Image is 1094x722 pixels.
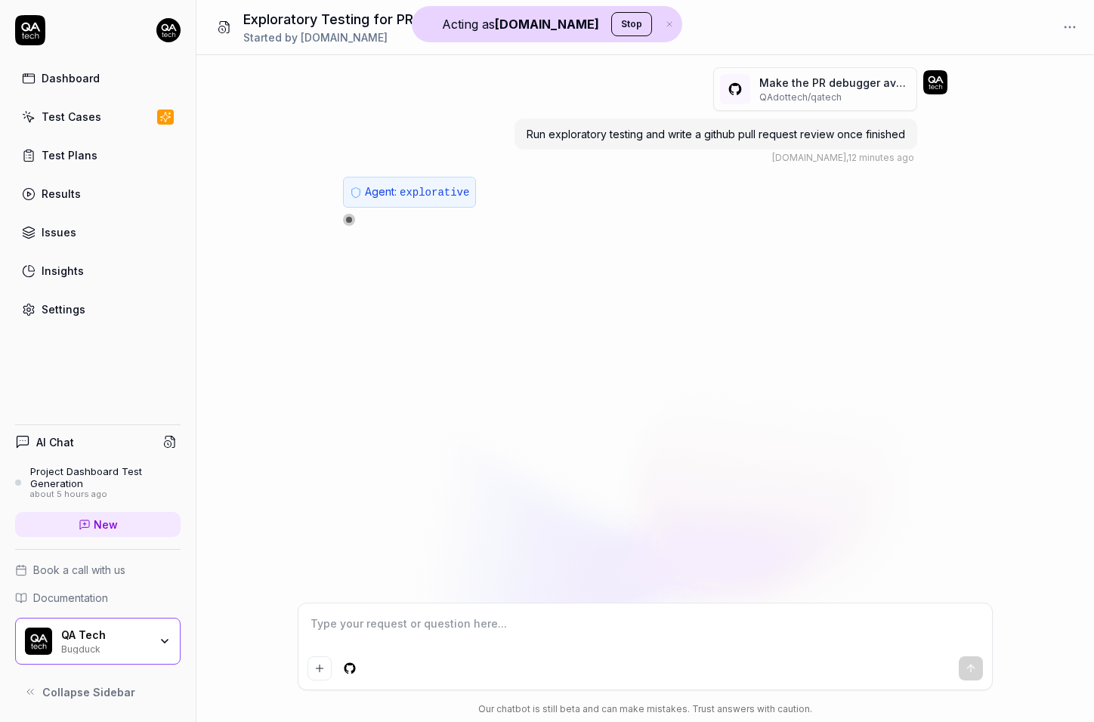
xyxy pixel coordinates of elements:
[15,562,181,578] a: Book a call with us
[527,128,905,140] span: Run exploratory testing and write a github pull request review once finished
[156,18,181,42] img: 7ccf6c19-61ad-4a6c-8811-018b02a1b829.jpg
[15,677,181,707] button: Collapse Sidebar
[61,628,149,642] div: QA Tech
[713,67,917,111] button: Make the PR debugger available when act as(#5538)QAdottech/qatech
[42,186,81,202] div: Results
[611,12,652,36] button: Stop
[759,91,910,104] p: QAdottech / qatech
[759,75,910,91] p: Make the PR debugger available when act as (# 5538 )
[298,702,993,716] div: Our chatbot is still beta and can make mistakes. Trust answers with caution.
[15,295,181,324] a: Settings
[15,256,181,285] a: Insights
[15,590,181,606] a: Documentation
[25,628,52,655] img: QA Tech Logo
[42,147,97,163] div: Test Plans
[15,63,181,93] a: Dashboard
[923,70,947,94] img: 7ccf6c19-61ad-4a6c-8811-018b02a1b829.jpg
[30,489,181,500] div: about 5 hours ago
[772,152,846,163] span: [DOMAIN_NAME]
[33,562,125,578] span: Book a call with us
[15,618,181,665] button: QA Tech LogoQA TechBugduck
[15,179,181,208] a: Results
[307,656,332,680] button: Add attachment
[33,590,108,606] span: Documentation
[301,31,388,44] span: [DOMAIN_NAME]
[42,70,100,86] div: Dashboard
[15,140,181,170] a: Test Plans
[400,187,469,199] span: explorative
[42,301,85,317] div: Settings
[42,109,101,125] div: Test Cases
[15,512,181,537] a: New
[15,218,181,247] a: Issues
[15,102,181,131] a: Test Cases
[42,684,135,700] span: Collapse Sidebar
[42,224,76,240] div: Issues
[61,642,149,654] div: Bugduck
[243,29,451,45] div: Started by
[365,184,469,201] p: Agent:
[36,434,74,450] h4: AI Chat
[30,465,181,490] div: Project Dashboard Test Generation
[15,465,181,500] a: Project Dashboard Test Generationabout 5 hours ago
[772,151,914,165] div: , 12 minutes ago
[94,517,118,532] span: New
[243,9,451,29] h1: Exploratory Testing for PR 5538
[42,263,84,279] div: Insights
